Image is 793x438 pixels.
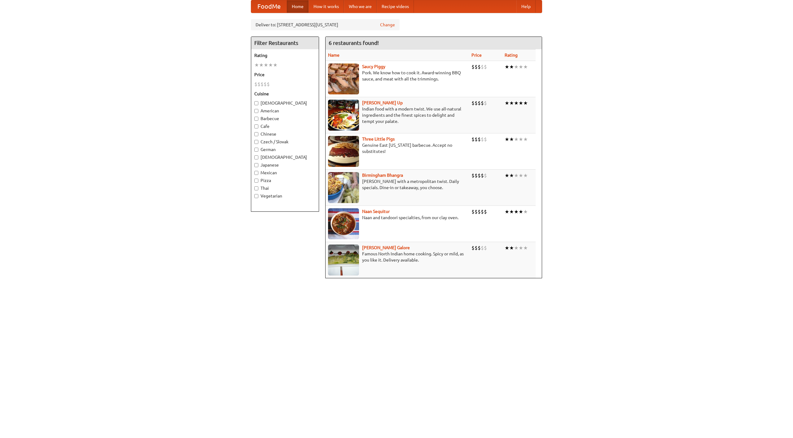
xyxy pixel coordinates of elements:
[328,215,467,221] p: Naan and tandoori specialties, from our clay oven.
[509,208,514,215] li: ★
[251,19,400,30] div: Deliver to: [STREET_ADDRESS][US_STATE]
[254,185,316,191] label: Thai
[475,172,478,179] li: $
[505,100,509,106] li: ★
[505,208,509,215] li: ★
[484,245,487,251] li: $
[478,245,481,251] li: $
[328,136,359,167] img: littlepigs.jpg
[471,136,475,143] li: $
[362,173,403,178] a: Birmingham Bhangra
[478,136,481,143] li: $
[254,140,258,144] input: Czech / Slovak
[471,208,475,215] li: $
[254,148,258,152] input: German
[267,81,270,88] li: $
[254,155,258,159] input: [DEMOGRAPHIC_DATA]
[519,245,523,251] li: ★
[328,245,359,275] img: currygalore.jpg
[254,186,258,190] input: Thai
[523,172,528,179] li: ★
[328,172,359,203] img: bhangra.jpg
[471,172,475,179] li: $
[254,117,258,121] input: Barbecue
[254,72,316,78] h5: Price
[478,100,481,106] li: $
[475,136,478,143] li: $
[328,142,467,154] p: Genuine East [US_STATE] barbecue. Accept no substitutes!
[509,63,514,70] li: ★
[481,100,484,106] li: $
[478,208,481,215] li: $
[514,208,519,215] li: ★
[259,62,264,68] li: ★
[362,209,390,214] a: Naan Sequitur
[254,179,258,183] input: Pizza
[519,208,523,215] li: ★
[516,0,536,13] a: Help
[362,100,403,105] a: [PERSON_NAME] Up
[254,115,316,122] label: Barbecue
[362,137,395,141] a: Three Little Pigs
[471,53,482,58] a: Price
[484,100,487,106] li: $
[268,62,273,68] li: ★
[287,0,309,13] a: Home
[509,136,514,143] li: ★
[254,100,316,106] label: [DEMOGRAPHIC_DATA]
[328,70,467,82] p: Pork. We know how to cook it. Award-winning BBQ sauce, and meat with all the trimmings.
[362,64,385,69] a: Saucy Piggy
[254,193,316,199] label: Vegetarian
[509,245,514,251] li: ★
[484,172,487,179] li: $
[481,208,484,215] li: $
[251,0,287,13] a: FoodMe
[254,81,257,88] li: $
[309,0,344,13] a: How it works
[478,63,481,70] li: $
[264,81,267,88] li: $
[471,100,475,106] li: $
[509,100,514,106] li: ★
[328,100,359,131] img: curryup.jpg
[478,172,481,179] li: $
[329,40,379,46] ng-pluralize: 6 restaurants found!
[523,136,528,143] li: ★
[328,63,359,94] img: saucy.jpg
[362,245,410,250] b: [PERSON_NAME] Galore
[328,178,467,191] p: [PERSON_NAME] with a metropolitan twist. Daily specials. Dine-in or takeaway, you choose.
[505,245,509,251] li: ★
[254,132,258,136] input: Chinese
[328,106,467,124] p: Indian food with a modern twist. We use all-natural ingredients and the finest spices to delight ...
[523,245,528,251] li: ★
[481,136,484,143] li: $
[254,124,258,128] input: Cafe
[254,177,316,184] label: Pizza
[254,131,316,137] label: Chinese
[523,208,528,215] li: ★
[264,62,268,68] li: ★
[254,62,259,68] li: ★
[509,172,514,179] li: ★
[484,208,487,215] li: $
[377,0,414,13] a: Recipe videos
[519,63,523,70] li: ★
[519,136,523,143] li: ★
[471,63,475,70] li: $
[523,63,528,70] li: ★
[254,101,258,105] input: [DEMOGRAPHIC_DATA]
[514,100,519,106] li: ★
[344,0,377,13] a: Who we are
[505,136,509,143] li: ★
[523,100,528,106] li: ★
[254,109,258,113] input: American
[481,63,484,70] li: $
[328,208,359,239] img: naansequitur.jpg
[514,136,519,143] li: ★
[481,172,484,179] li: $
[475,208,478,215] li: $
